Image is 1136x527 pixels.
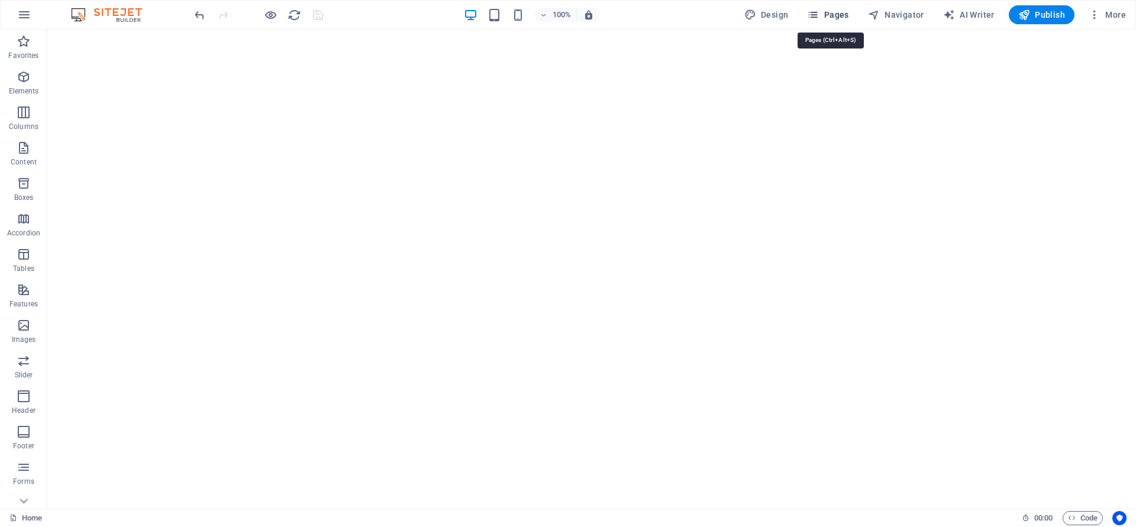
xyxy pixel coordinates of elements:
[1043,513,1044,522] span: :
[68,8,157,22] img: Editor Logo
[288,8,301,22] i: Reload page
[8,51,38,60] p: Favorites
[13,477,34,486] p: Forms
[12,335,36,344] p: Images
[15,370,33,380] p: Slider
[9,299,38,309] p: Features
[868,9,924,21] span: Navigator
[1112,511,1127,525] button: Usercentrics
[11,157,37,167] p: Content
[1089,9,1126,21] span: More
[1022,511,1053,525] h6: Session time
[193,8,206,22] i: Undo: Change text (Ctrl+Z)
[535,8,577,22] button: 100%
[9,511,42,525] a: Click to cancel selection. Double-click to open Pages
[9,86,39,96] p: Elements
[802,5,853,24] button: Pages
[938,5,999,24] button: AI Writer
[287,8,301,22] button: reload
[12,406,35,415] p: Header
[1068,511,1098,525] span: Code
[7,228,40,238] p: Accordion
[583,9,594,20] i: On resize automatically adjust zoom level to fit chosen device.
[192,8,206,22] button: undo
[1018,9,1065,21] span: Publish
[14,193,34,202] p: Boxes
[1009,5,1074,24] button: Publish
[740,5,793,24] button: Design
[9,122,38,131] p: Columns
[1034,511,1053,525] span: 00 00
[863,5,929,24] button: Navigator
[13,264,34,273] p: Tables
[263,8,277,22] button: Click here to leave preview mode and continue editing
[807,9,848,21] span: Pages
[1063,511,1103,525] button: Code
[13,441,34,451] p: Footer
[553,8,572,22] h6: 100%
[943,9,995,21] span: AI Writer
[744,9,789,21] span: Design
[1084,5,1131,24] button: More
